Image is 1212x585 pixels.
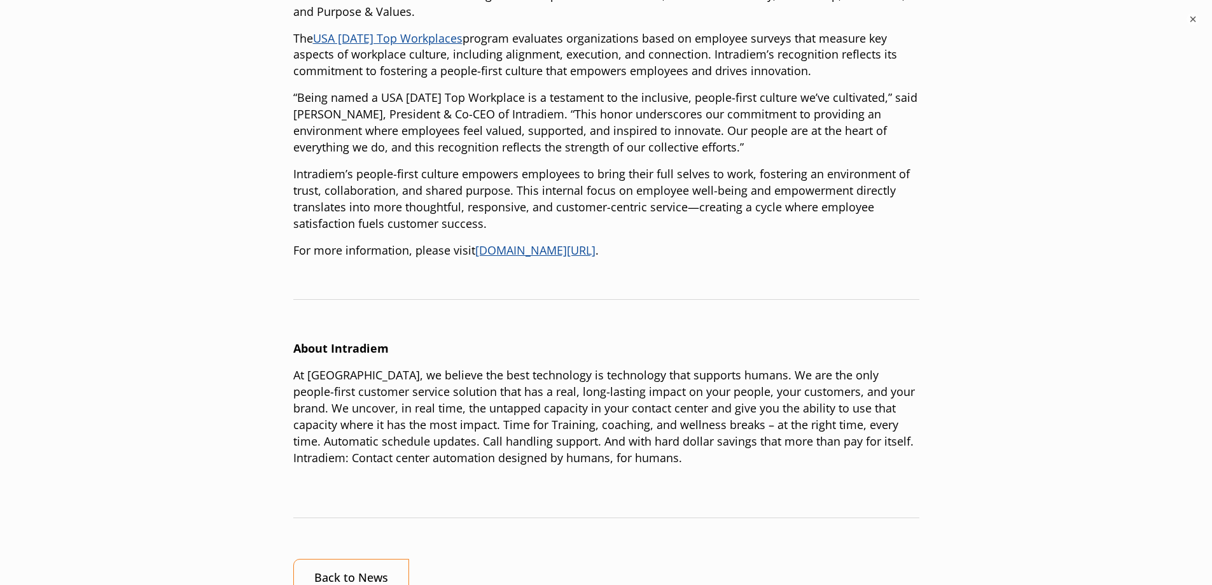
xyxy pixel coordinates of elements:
p: The program evaluates organizations based on employee surveys that measure key aspects of workpla... [293,31,919,80]
p: At [GEOGRAPHIC_DATA], we believe the best technology is technology that supports humans. We are t... [293,367,919,466]
a: Link opens in a new window [313,31,463,46]
p: For more information, please visit . [293,243,919,259]
button: × [1187,13,1199,25]
strong: About Intradiem [293,341,389,356]
p: Intradiem’s people-first culture empowers employees to bring their full selves to work, fostering... [293,166,919,232]
p: “Being named a USA [DATE] Top Workplace is a testament to the inclusive, people-first culture we’... [293,90,919,156]
a: Link opens in a new window [475,243,596,258]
